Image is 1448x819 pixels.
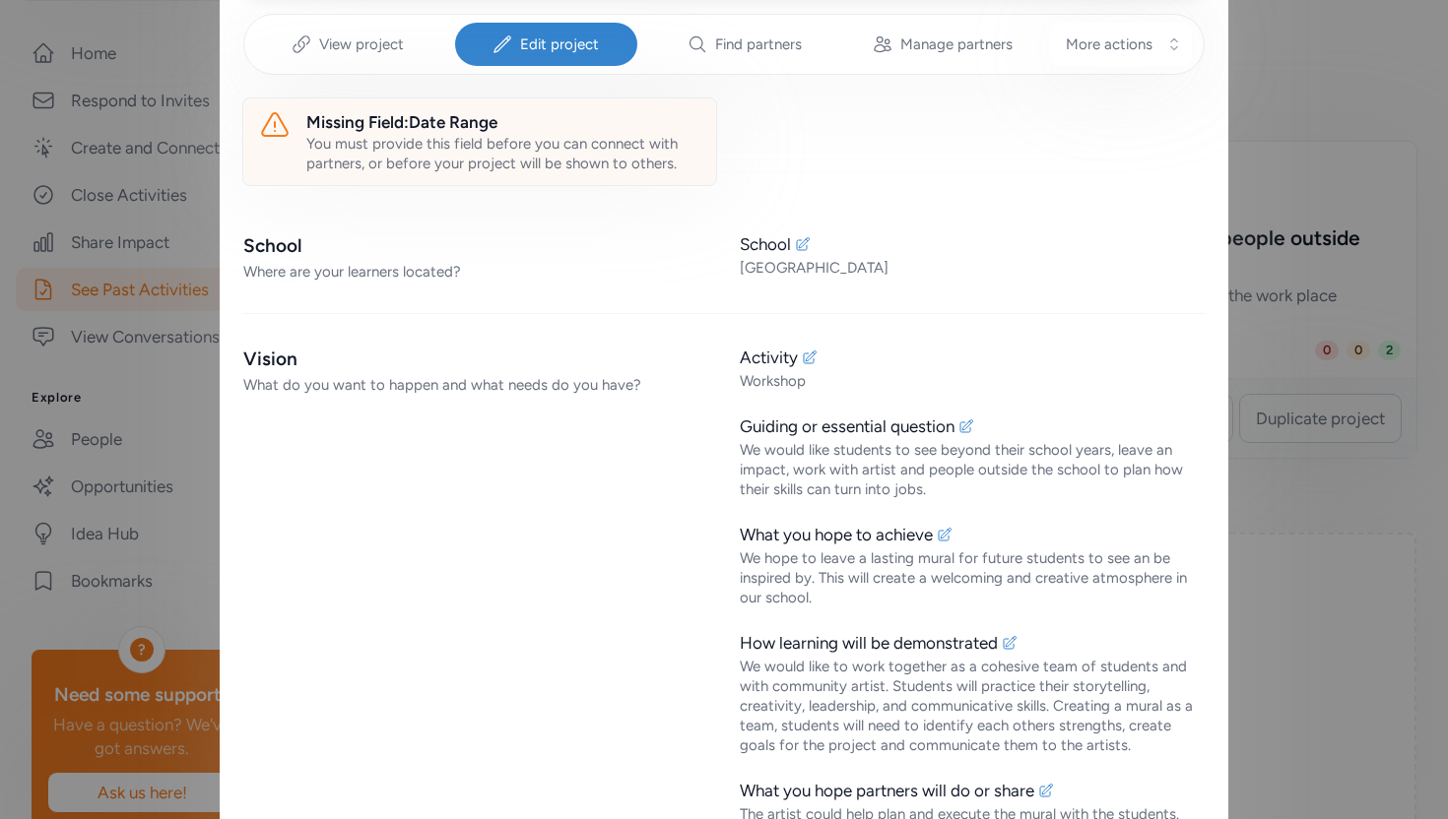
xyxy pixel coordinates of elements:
[243,262,708,282] div: Where are your learners located?
[306,110,700,134] div: Missing Field: Date Range
[740,657,1205,755] div: We would like to work together as a cohesive team of students and with community artist. Students...
[740,371,1205,391] div: Workshop
[242,97,717,186] a: Missing Field:Date RangeYou must provide this field before you can connect with partners, or befo...
[306,134,700,173] div: You must provide this field before you can connect with partners, or before your project will be ...
[243,346,708,373] div: Vision
[740,631,998,655] div: How learning will be demonstrated
[1066,34,1152,54] span: More actions
[740,232,791,256] div: School
[715,34,802,54] span: Find partners
[319,34,404,54] span: View project
[740,346,798,369] div: Activity
[740,523,933,546] div: What you hope to achieve
[740,440,1205,499] div: We would like students to see beyond their school years, leave an impact, work with artist and pe...
[900,34,1013,54] span: Manage partners
[520,34,599,54] span: Edit project
[740,414,954,438] div: Guiding or essential question
[740,548,1205,607] div: We hope to leave a lasting mural for future students to see an be inspired by. This will create a...
[243,375,708,395] div: What do you want to happen and what needs do you have?
[740,779,1034,802] div: What you hope partners will do or share
[243,232,708,260] div: School
[740,258,1205,278] div: [GEOGRAPHIC_DATA]
[1050,23,1192,66] button: More actions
